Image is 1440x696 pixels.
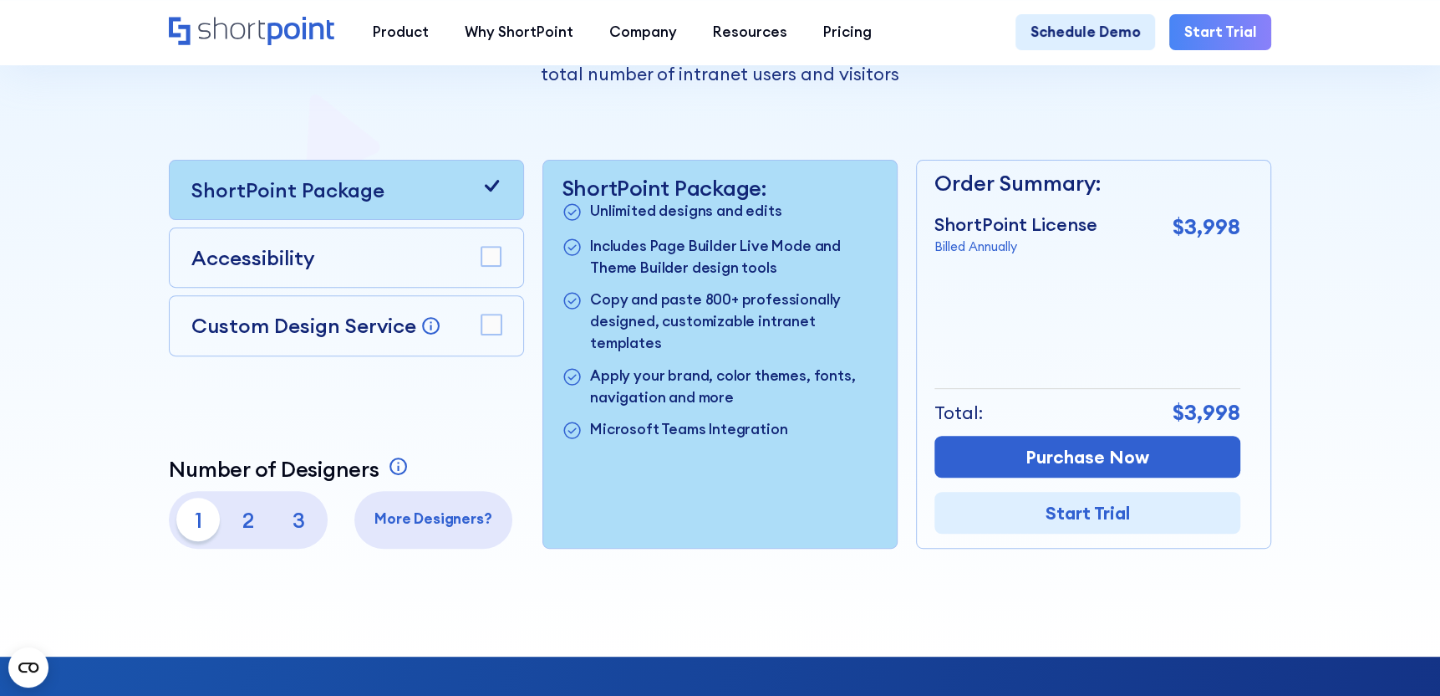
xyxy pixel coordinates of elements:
[1173,397,1240,429] p: $3,998
[191,313,416,338] p: Custom Design Service
[191,243,314,273] p: Accessibility
[226,498,270,541] p: 2
[8,647,48,688] button: Open CMP widget
[590,419,787,443] p: Microsoft Teams Integration
[1169,14,1270,50] a: Start Trial
[934,399,983,426] p: Total:
[934,238,1097,257] p: Billed Annually
[1015,14,1154,50] a: Schedule Demo
[934,492,1240,534] a: Start Trial
[562,175,879,201] p: ShortPoint Package:
[169,456,379,482] p: Number of Designers
[609,22,677,43] div: Company
[590,366,879,409] p: Apply your brand, color themes, fonts, navigation and more
[169,17,336,49] a: Home
[373,22,429,43] div: Product
[1139,502,1440,696] iframe: Chat Widget
[590,201,781,225] p: Unlimited designs and edits
[361,509,505,530] p: More Designers?
[465,22,573,43] div: Why ShortPoint
[446,14,591,50] a: Why ShortPoint
[695,14,805,50] a: Resources
[169,456,412,482] a: Number of Designers
[934,436,1240,478] a: Purchase Now
[934,211,1097,238] p: ShortPoint License
[823,22,872,43] div: Pricing
[590,289,879,355] p: Copy and paste 800+ professionally designed, customizable intranet templates
[176,498,220,541] p: 1
[713,22,787,43] div: Resources
[354,14,446,50] a: Product
[934,167,1240,200] p: Order Summary:
[806,14,890,50] a: Pricing
[191,175,384,205] p: ShortPoint Package
[1173,211,1240,243] p: $3,998
[590,236,879,279] p: Includes Page Builder Live Mode and Theme Builder design tools
[277,498,321,541] p: 3
[591,14,695,50] a: Company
